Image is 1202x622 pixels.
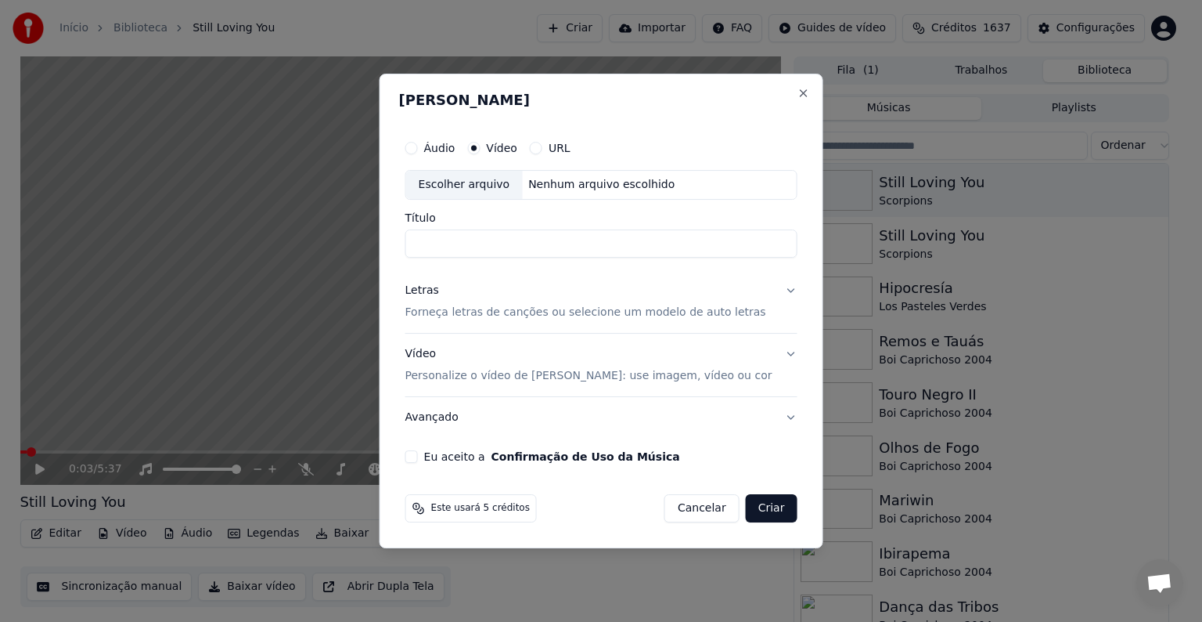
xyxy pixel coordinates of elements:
[405,270,797,333] button: LetrasForneça letras de canções ou selecione um modelo de auto letras
[405,397,797,438] button: Avançado
[405,305,766,320] p: Forneça letras de canções ou selecione um modelo de auto letras
[405,346,772,384] div: Vídeo
[405,283,439,298] div: Letras
[549,143,570,154] label: URL
[406,171,523,199] div: Escolher arquivo
[405,334,797,396] button: VídeoPersonalize o vídeo de [PERSON_NAME]: use imagem, vídeo ou cor
[405,212,797,223] label: Título
[424,143,455,154] label: Áudio
[491,451,680,462] button: Eu aceito a
[424,451,680,462] label: Eu aceito a
[431,502,530,515] span: Este usará 5 créditos
[746,494,797,523] button: Criar
[664,494,740,523] button: Cancelar
[405,368,772,384] p: Personalize o vídeo de [PERSON_NAME]: use imagem, vídeo ou cor
[522,177,681,193] div: Nenhum arquivo escolhido
[486,143,517,154] label: Vídeo
[399,93,804,107] h2: [PERSON_NAME]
